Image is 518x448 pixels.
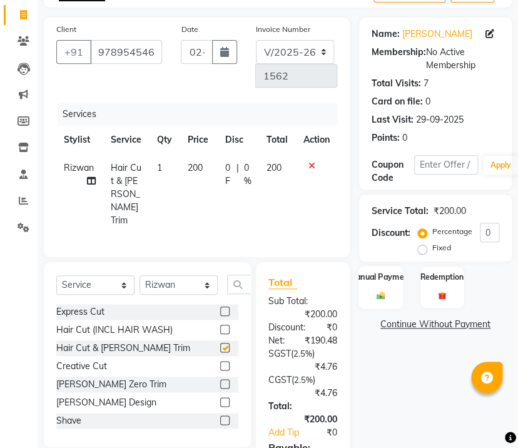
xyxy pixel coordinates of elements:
span: 0 F [225,161,231,188]
div: Service Total: [372,205,429,218]
span: 200 [188,162,203,173]
div: ₹190.48 [295,334,347,347]
span: Hair Cut & [PERSON_NAME] Trim [111,162,141,226]
input: Enter Offer / Coupon Code [414,155,478,175]
th: Action [296,126,337,154]
div: No Active Membership [372,46,499,72]
a: [PERSON_NAME] [402,28,472,41]
div: Coupon Code [372,158,414,185]
label: Invoice Number [256,24,310,35]
div: ₹0 [310,426,346,439]
div: Hair Cut (INCL HAIR WASH) [56,323,173,337]
button: +91 [56,40,91,64]
label: Percentage [432,226,472,237]
label: Fixed [432,242,451,253]
span: 2.5% [293,349,312,359]
th: Total [259,126,296,154]
span: 2.5% [294,375,313,385]
div: Shave [56,414,81,427]
input: Search or Scan [227,275,257,294]
div: ₹4.76 [259,387,347,400]
div: Express Cut [56,305,104,318]
th: Qty [150,126,180,154]
img: _cash.svg [373,290,387,300]
div: Discount: [259,321,315,334]
label: Date [181,24,198,35]
a: Continue Without Payment [362,318,509,331]
div: Net: [259,334,295,347]
div: ( ) [259,374,347,387]
label: Redemption [420,272,464,283]
div: Points: [372,131,400,145]
div: Services [58,103,347,126]
div: Hair Cut & [PERSON_NAME] Trim [56,342,190,355]
div: Card on file: [372,95,423,108]
th: Price [180,126,218,154]
div: Total Visits: [372,77,421,90]
div: ₹200.00 [259,308,347,321]
span: 0 % [244,161,251,188]
div: Last Visit: [372,113,414,126]
span: SGST [268,348,291,359]
div: [PERSON_NAME] Zero Trim [56,378,166,391]
div: 7 [424,77,429,90]
div: Total: [259,400,347,413]
span: CGST [268,374,292,385]
th: Service [103,126,150,154]
div: ₹200.00 [259,413,347,426]
div: ( ) [259,347,347,360]
span: 1 [157,162,162,173]
label: Manual Payment [349,270,412,282]
div: ₹0 [315,321,347,334]
span: Total [268,276,297,289]
div: 0 [402,131,407,145]
div: Discount: [372,227,410,240]
a: Add Tip [259,426,310,439]
span: 200 [267,162,282,173]
span: Rizwan [64,162,94,173]
div: ₹4.76 [259,360,347,374]
input: Search by Name/Mobile/Email/Code [90,40,162,64]
th: Stylist [56,126,103,154]
div: Sub Total: [259,295,347,308]
div: [PERSON_NAME] Design [56,396,156,409]
div: 29-09-2025 [416,113,464,126]
img: _gift.svg [435,290,449,300]
div: ₹200.00 [434,205,466,218]
div: Membership: [372,46,426,72]
div: 0 [425,95,430,108]
span: | [236,161,239,188]
label: Client [56,24,76,35]
th: Disc [218,126,259,154]
div: Creative Cut [56,360,107,373]
div: Name: [372,28,400,41]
